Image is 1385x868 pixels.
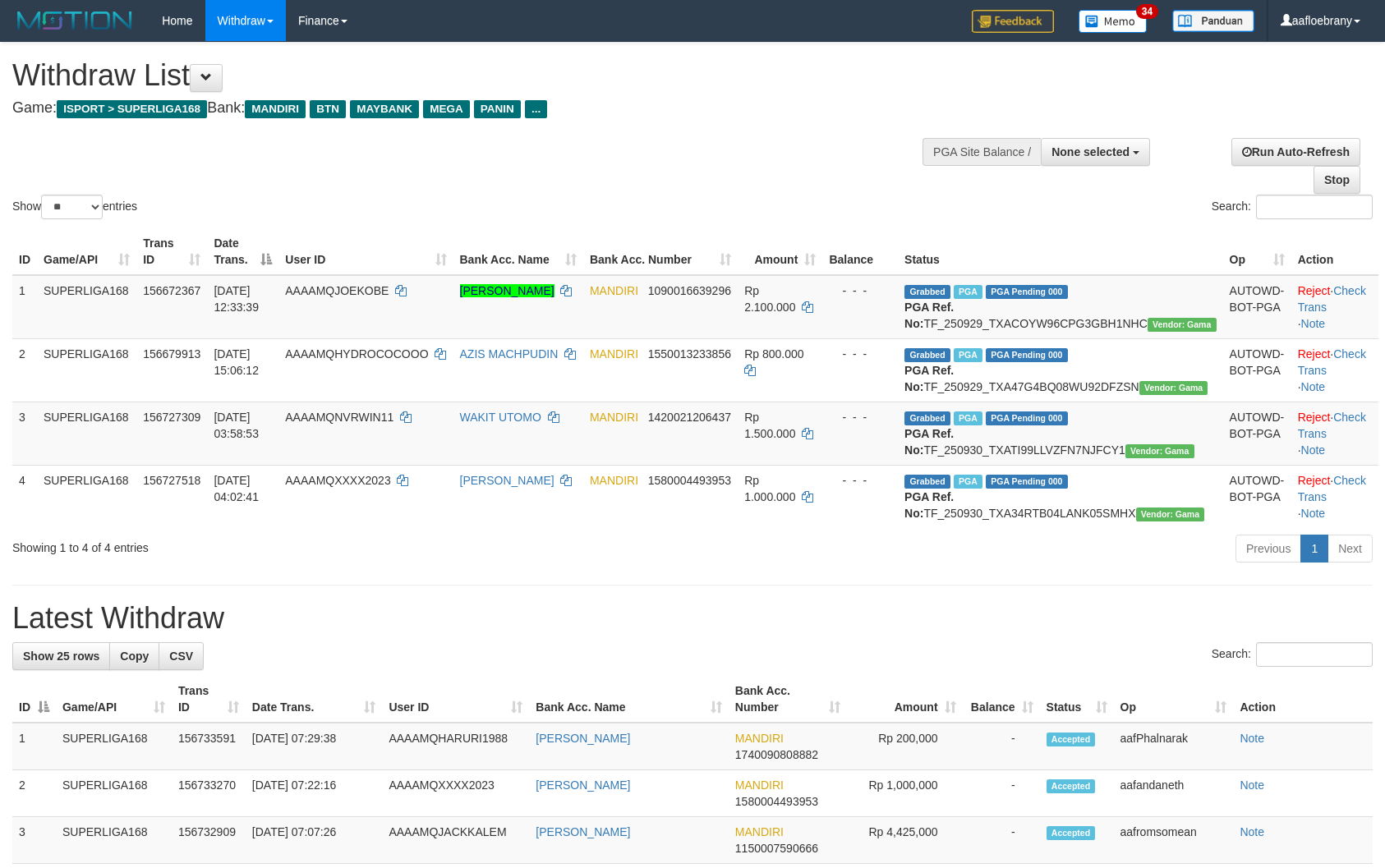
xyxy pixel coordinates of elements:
td: · · [1291,338,1378,402]
a: Check Trans [1298,474,1366,503]
span: PANIN [474,100,521,118]
td: [DATE] 07:07:26 [246,817,383,864]
span: MANDIRI [245,100,306,118]
a: Note [1301,443,1326,457]
span: Copy 1740090808882 to clipboard [735,748,818,761]
span: PGA Pending [986,348,1068,362]
td: 1 [12,723,56,770]
a: Note [1301,380,1326,393]
span: Vendor URL: https://trx31.1velocity.biz [1148,318,1217,332]
td: - [963,770,1040,817]
span: Accepted [1047,779,1096,793]
span: Grabbed [904,475,950,489]
span: Copy 1550013233856 to clipboard [648,347,731,361]
span: MEGA [423,100,470,118]
td: TF_250929_TXA47G4BQ08WU92DFZSN [898,338,1222,402]
td: 1 [12,275,37,339]
a: AZIS MACHPUDIN [460,347,559,361]
span: Accepted [1047,826,1096,840]
td: 2 [12,770,56,817]
span: Vendor URL: https://trx31.1velocity.biz [1125,444,1194,458]
td: aafPhalnarak [1114,723,1234,770]
th: Bank Acc. Number: activate to sort column ascending [729,676,847,723]
td: AUTOWD-BOT-PGA [1223,465,1291,528]
td: Rp 1,000,000 [847,770,963,817]
span: AAAAMQNVRWIN11 [285,411,393,424]
td: AUTOWD-BOT-PGA [1223,275,1291,339]
span: CSV [169,650,193,663]
span: [DATE] 03:58:53 [214,411,259,440]
td: · · [1291,402,1378,465]
span: MANDIRI [735,825,784,838]
span: Grabbed [904,411,950,425]
th: Balance: activate to sort column ascending [963,676,1040,723]
a: [PERSON_NAME] [536,778,630,792]
span: Grabbed [904,348,950,362]
span: Show 25 rows [23,650,99,663]
span: Copy 1420021206437 to clipboard [648,411,731,424]
span: Marked by aafromsomean [954,411,982,425]
th: Status [898,228,1222,275]
span: Copy 1580004493953 to clipboard [735,795,818,808]
a: Copy [109,642,159,670]
th: User ID: activate to sort column ascending [278,228,453,275]
img: Button%20Memo.svg [1079,10,1148,33]
span: MANDIRI [735,732,784,745]
td: SUPERLIGA168 [56,770,172,817]
td: TF_250930_TXA34RTB04LANK05SMHX [898,465,1222,528]
h1: Latest Withdraw [12,602,1373,635]
td: [DATE] 07:22:16 [246,770,383,817]
span: Vendor URL: https://trx31.1velocity.biz [1139,381,1208,395]
span: Copy 1580004493953 to clipboard [648,474,731,487]
a: [PERSON_NAME] [460,474,554,487]
th: User ID: activate to sort column ascending [382,676,529,723]
div: - - - [829,409,891,425]
td: 156733591 [172,723,246,770]
span: MANDIRI [590,347,638,361]
td: [DATE] 07:29:38 [246,723,383,770]
label: Show entries [12,195,137,219]
td: 156732909 [172,817,246,864]
a: Next [1327,535,1373,563]
span: Rp 1.500.000 [744,411,795,440]
span: Rp 800.000 [744,347,803,361]
span: None selected [1051,145,1130,158]
span: 156727309 [143,411,200,424]
a: [PERSON_NAME] [536,732,630,745]
td: AAAAMQHARURI1988 [382,723,529,770]
th: Trans ID: activate to sort column ascending [172,676,246,723]
span: BTN [310,100,346,118]
div: - - - [829,282,891,299]
b: PGA Ref. No: [904,301,954,330]
a: Reject [1298,284,1331,297]
td: TF_250929_TXACOYW96CPG3GBH1NHC [898,275,1222,339]
span: Marked by aafsengchandara [954,285,982,299]
span: AAAAMQXXXX2023 [285,474,390,487]
th: Game/API: activate to sort column ascending [56,676,172,723]
span: Copy [120,650,149,663]
a: Run Auto-Refresh [1231,138,1360,166]
span: PGA Pending [986,475,1068,489]
img: panduan.png [1172,10,1254,32]
span: Rp 1.000.000 [744,474,795,503]
a: WAKIT UTOMO [460,411,541,424]
td: AAAAMQXXXX2023 [382,770,529,817]
a: Note [1301,507,1326,520]
span: MANDIRI [590,411,638,424]
td: SUPERLIGA168 [37,338,136,402]
input: Search: [1256,642,1373,667]
b: PGA Ref. No: [904,364,954,393]
span: 156727518 [143,474,200,487]
a: Reject [1298,347,1331,361]
a: Check Trans [1298,411,1366,440]
span: Copy 1090016639296 to clipboard [648,284,731,297]
h4: Game: Bank: [12,100,907,117]
td: AUTOWD-BOT-PGA [1223,402,1291,465]
a: Reject [1298,411,1331,424]
td: SUPERLIGA168 [37,465,136,528]
td: SUPERLIGA168 [56,723,172,770]
span: PGA Pending [986,411,1068,425]
a: CSV [159,642,204,670]
td: aafromsomean [1114,817,1234,864]
th: Bank Acc. Name: activate to sort column ascending [453,228,583,275]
